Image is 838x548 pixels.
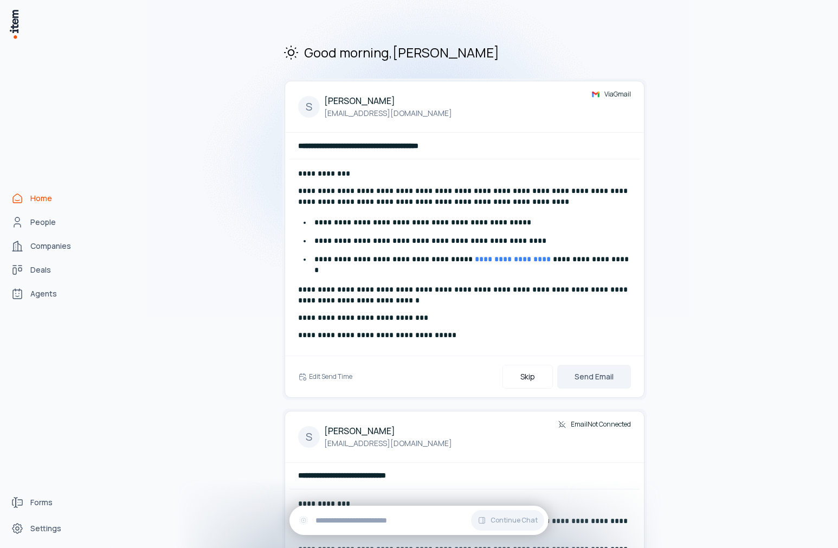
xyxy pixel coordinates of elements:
[7,283,89,305] a: Agents
[30,241,71,252] span: Companies
[324,424,452,437] h4: [PERSON_NAME]
[298,426,320,448] div: S
[7,211,89,233] a: People
[491,516,538,525] span: Continue Chat
[30,265,51,275] span: Deals
[502,365,553,389] button: Skip
[324,437,452,449] p: [EMAIL_ADDRESS][DOMAIN_NAME]
[571,420,631,429] span: Email Not Connected
[7,518,89,539] a: Settings
[7,188,89,209] a: Home
[30,193,52,204] span: Home
[289,506,549,535] div: Continue Chat
[30,217,56,228] span: People
[30,288,57,299] span: Agents
[7,492,89,513] a: Forms
[282,43,647,61] h2: Good morning , [PERSON_NAME]
[298,96,320,118] div: S
[324,107,452,119] p: [EMAIL_ADDRESS][DOMAIN_NAME]
[30,523,61,534] span: Settings
[604,90,631,99] span: Via Gmail
[7,235,89,257] a: Companies
[471,510,544,531] button: Continue Chat
[9,9,20,40] img: Item Brain Logo
[591,90,600,99] img: gmail
[557,365,631,389] button: Send Email
[30,497,53,508] span: Forms
[7,259,89,281] a: Deals
[324,94,452,107] h4: [PERSON_NAME]
[309,372,352,381] h6: Edit Send Time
